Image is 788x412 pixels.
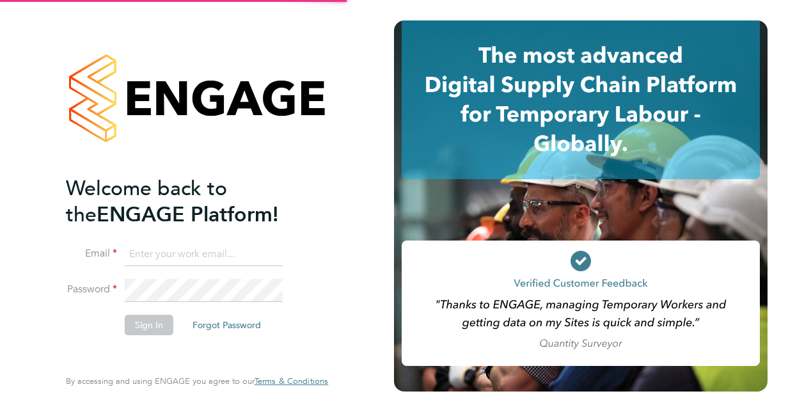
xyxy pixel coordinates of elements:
[182,315,271,335] button: Forgot Password
[125,315,173,335] button: Sign In
[66,376,328,386] span: By accessing and using ENGAGE you agree to our
[255,376,328,386] a: Terms & Conditions
[66,247,117,260] label: Email
[66,176,227,227] span: Welcome back to the
[125,243,283,266] input: Enter your work email...
[66,175,315,228] h2: ENGAGE Platform!
[66,283,117,296] label: Password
